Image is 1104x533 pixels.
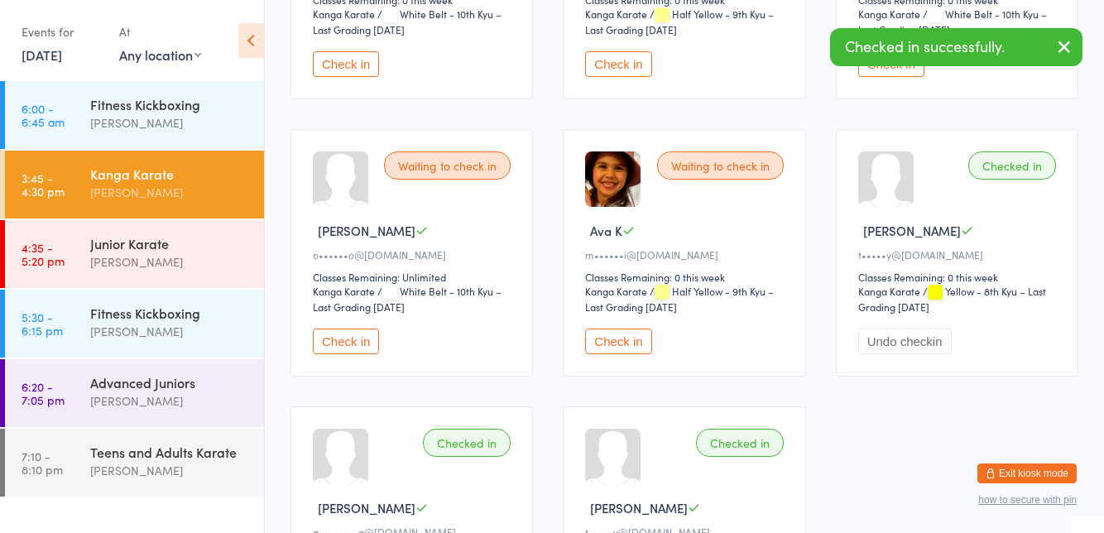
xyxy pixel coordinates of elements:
[585,270,788,284] div: Classes Remaining: 0 this week
[90,234,250,252] div: Junior Karate
[5,220,264,288] a: 4:35 -5:20 pmJunior Karate[PERSON_NAME]
[90,391,250,411] div: [PERSON_NAME]
[968,151,1056,180] div: Checked in
[318,499,415,516] span: [PERSON_NAME]
[22,171,65,198] time: 3:45 - 4:30 pm
[313,247,516,262] div: o••••••o@[DOMAIN_NAME]
[585,7,647,21] div: Kanga Karate
[830,28,1082,66] div: Checked in successfully.
[858,7,1047,36] span: / White Belt - 10th Kyu – Last Grading [DATE]
[696,429,784,457] div: Checked in
[90,304,250,322] div: Fitness Kickboxing
[5,290,264,358] a: 5:30 -6:15 pmFitness Kickboxing[PERSON_NAME]
[5,81,264,149] a: 6:00 -6:45 amFitness Kickboxing[PERSON_NAME]
[384,151,511,180] div: Waiting to check in
[313,284,375,298] div: Kanga Karate
[119,46,201,64] div: Any location
[977,463,1077,483] button: Exit kiosk mode
[22,46,62,64] a: [DATE]
[22,241,65,267] time: 4:35 - 5:20 pm
[5,429,264,497] a: 7:10 -8:10 pmTeens and Adults Karate[PERSON_NAME]
[313,7,502,36] span: / White Belt - 10th Kyu – Last Grading [DATE]
[90,165,250,183] div: Kanga Karate
[585,284,647,298] div: Kanga Karate
[22,18,103,46] div: Events for
[585,7,774,36] span: / Half Yellow - 9th Kyu – Last Grading [DATE]
[858,7,920,21] div: Kanga Karate
[119,18,201,46] div: At
[978,494,1077,506] button: how to secure with pin
[90,183,250,202] div: [PERSON_NAME]
[90,113,250,132] div: [PERSON_NAME]
[313,284,502,314] span: / White Belt - 10th Kyu – Last Grading [DATE]
[858,284,1046,314] span: / Yellow - 8th Kyu – Last Grading [DATE]
[858,270,1061,284] div: Classes Remaining: 0 this week
[585,284,774,314] span: / Half Yellow - 9th Kyu – Last Grading [DATE]
[90,95,250,113] div: Fitness Kickboxing
[22,102,65,128] time: 6:00 - 6:45 am
[313,51,379,77] button: Check in
[90,443,250,461] div: Teens and Adults Karate
[5,151,264,218] a: 3:45 -4:30 pmKanga Karate[PERSON_NAME]
[423,429,511,457] div: Checked in
[22,449,63,476] time: 7:10 - 8:10 pm
[90,322,250,341] div: [PERSON_NAME]
[585,329,651,354] button: Check in
[313,329,379,354] button: Check in
[858,247,1061,262] div: t•••••y@[DOMAIN_NAME]
[863,222,961,239] span: [PERSON_NAME]
[657,151,784,180] div: Waiting to check in
[585,51,651,77] button: Check in
[858,329,952,354] button: Undo checkin
[313,7,375,21] div: Kanga Karate
[585,247,788,262] div: m••••••i@[DOMAIN_NAME]
[90,252,250,271] div: [PERSON_NAME]
[590,499,688,516] span: [PERSON_NAME]
[22,380,65,406] time: 6:20 - 7:05 pm
[318,222,415,239] span: [PERSON_NAME]
[22,310,63,337] time: 5:30 - 6:15 pm
[585,151,641,207] img: image1739448824.png
[313,270,516,284] div: Classes Remaining: Unlimited
[90,373,250,391] div: Advanced Juniors
[858,284,920,298] div: Kanga Karate
[590,222,622,239] span: Ava K
[90,461,250,480] div: [PERSON_NAME]
[5,359,264,427] a: 6:20 -7:05 pmAdvanced Juniors[PERSON_NAME]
